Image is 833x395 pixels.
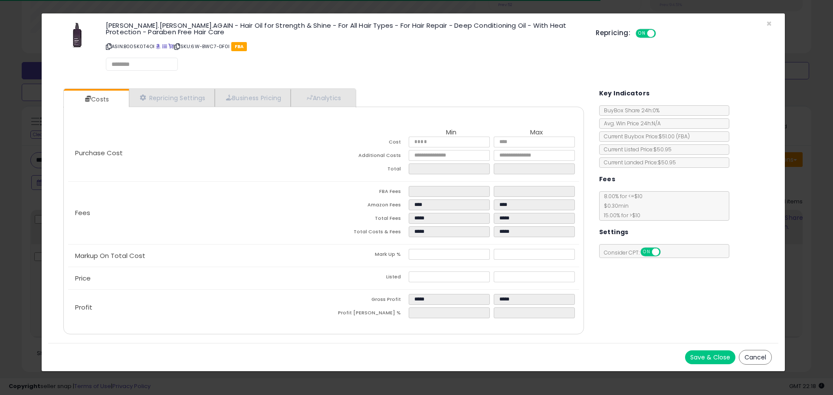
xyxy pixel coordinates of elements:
td: Amazon Fees [324,199,409,213]
span: ON [641,248,652,256]
span: × [766,17,772,30]
span: FBA [231,42,247,51]
p: Markup On Total Cost [68,252,324,259]
span: ( FBA ) [676,133,690,140]
img: 31svfT8Ee0L._SL60_.jpg [64,22,90,48]
p: Fees [68,209,324,216]
h3: [PERSON_NAME].[PERSON_NAME].AGAIN - Hair Oil for Strength & Shine - For All Hair Types - For Hair... [106,22,583,35]
td: Mark Up % [324,249,409,262]
a: Your listing only [168,43,173,50]
a: All offer listings [162,43,167,50]
h5: Key Indicators [599,88,650,99]
span: Current Landed Price: $50.95 [600,159,676,166]
td: Listed [324,271,409,285]
span: OFF [655,30,669,37]
a: Costs [64,91,128,108]
span: ON [636,30,647,37]
span: $0.30 min [600,202,629,209]
button: Cancel [739,350,772,365]
p: Profit [68,304,324,311]
td: Profit [PERSON_NAME] % [324,307,409,321]
th: Max [494,129,579,137]
td: FBA Fees [324,186,409,199]
span: Current Listed Price: $50.95 [600,146,672,153]
td: Total Fees [324,213,409,226]
td: Additional Costs [324,150,409,163]
p: Purchase Cost [68,150,324,157]
td: Cost [324,137,409,150]
h5: Fees [599,174,616,185]
h5: Repricing: [596,29,630,36]
a: BuyBox page [156,43,161,50]
span: OFF [659,248,673,256]
span: 8.00 % for <= $10 [600,193,643,219]
p: ASIN: B005K0T4OI | SKU: 6W-BWC7-DF0I [106,39,583,53]
span: Avg. Win Price 24h: N/A [600,120,661,127]
span: 15.00 % for > $10 [600,212,640,219]
h5: Settings [599,227,629,238]
button: Save & Close [685,350,735,364]
span: $51.00 [659,133,690,140]
a: Repricing Settings [129,89,215,107]
p: Price [68,275,324,282]
a: Analytics [291,89,355,107]
td: Total [324,163,409,177]
span: BuyBox Share 24h: 0% [600,107,659,114]
a: Business Pricing [215,89,291,107]
th: Min [409,129,494,137]
td: Total Costs & Fees [324,226,409,240]
span: Current Buybox Price: [600,133,690,140]
td: Gross Profit [324,294,409,307]
span: Consider CPT: [600,249,672,256]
